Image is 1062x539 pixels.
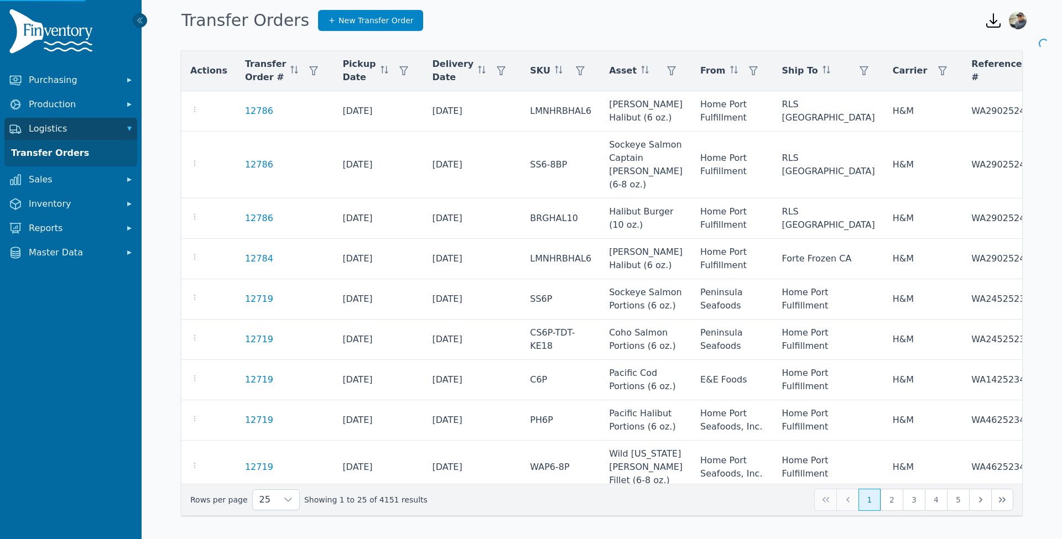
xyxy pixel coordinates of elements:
span: Delivery Date [433,57,474,84]
button: Page 2 [881,489,903,511]
td: [DATE] [334,279,423,320]
td: [DATE] [424,279,522,320]
button: Purchasing [4,69,137,91]
button: Page 5 [947,489,969,511]
button: Page 1 [858,489,881,511]
td: H&M [884,279,963,320]
td: Coho Salmon Portions (6 oz.) [600,320,691,360]
td: [DATE] [334,360,423,400]
td: LMNHRBHAL6 [521,91,600,132]
span: Logistics [29,122,117,135]
td: [DATE] [334,239,423,279]
td: Peninsula Seafoods [691,320,773,360]
a: 12786 [245,104,273,118]
td: C6P [521,360,600,400]
button: Last Page [991,489,1013,511]
td: H&M [884,239,963,279]
span: Showing 1 to 25 of 4151 results [304,494,428,505]
td: [DATE] [334,91,423,132]
td: LMNHRBHAL6 [521,239,600,279]
a: 12786 [245,158,273,171]
td: PH6P [521,400,600,441]
td: [DATE] [424,441,522,494]
button: Inventory [4,193,137,215]
td: CS6P-TDT-KE18 [521,320,600,360]
span: SKU [530,64,550,77]
td: [DATE] [334,400,423,441]
a: 12719 [245,292,273,306]
td: [PERSON_NAME] Halibut (6 oz.) [600,239,691,279]
td: [DATE] [334,441,423,494]
td: SS6-8BP [521,132,600,198]
td: Peninsula Seafoods [691,279,773,320]
span: Pickup Date [342,57,376,84]
td: [DATE] [334,132,423,198]
a: Transfer Orders [7,142,135,164]
span: Purchasing [29,74,117,87]
img: Anthony Armesto [1009,12,1027,29]
td: [DATE] [334,320,423,360]
a: 12719 [245,414,273,427]
td: [DATE] [424,91,522,132]
span: Reference # [971,57,1022,84]
td: Home Port Fulfillment [691,132,773,198]
a: 12784 [245,252,273,265]
td: [PERSON_NAME] Halibut (6 oz.) [600,91,691,132]
a: 12719 [245,333,273,346]
td: [DATE] [424,320,522,360]
span: Ship To [782,64,818,77]
td: Sockeye Salmon Captain [PERSON_NAME] (6-8 oz.) [600,132,691,198]
span: Carrier [893,64,928,77]
span: Actions [190,64,227,77]
a: 12786 [245,212,273,225]
td: Home Port Fulfillment [773,320,884,360]
button: Logistics [4,118,137,140]
td: Halibut Burger (10 oz.) [600,198,691,239]
td: H&M [884,441,963,494]
span: Sales [29,173,117,186]
td: [DATE] [424,132,522,198]
span: New Transfer Order [339,15,414,26]
td: Home Port Fulfillment [773,279,884,320]
td: [DATE] [424,239,522,279]
td: BRGHAL10 [521,198,600,239]
td: Home Port Fulfillment [691,91,773,132]
td: Home Port Fulfillment [773,360,884,400]
td: [DATE] [424,400,522,441]
td: RLS [GEOGRAPHIC_DATA] [773,198,884,239]
span: Inventory [29,197,117,211]
span: From [700,64,725,77]
td: H&M [884,400,963,441]
td: Pacific Halibut Portions (6 oz.) [600,400,691,441]
td: SS6P [521,279,600,320]
td: Home Port Seafoods, Inc. [691,441,773,494]
button: Sales [4,169,137,191]
td: Home Port Fulfillment [773,400,884,441]
td: Home Port Fulfillment [691,239,773,279]
td: H&M [884,132,963,198]
span: Asset [609,64,637,77]
span: Production [29,98,117,111]
span: Transfer Order # [245,57,286,84]
h1: Transfer Orders [181,11,309,30]
button: Page 4 [925,489,947,511]
td: Wild [US_STATE] [PERSON_NAME] Fillet (6-8 oz.) [600,441,691,494]
span: Reports [29,222,117,235]
td: H&M [884,91,963,132]
a: New Transfer Order [318,10,423,31]
td: [DATE] [334,198,423,239]
td: RLS [GEOGRAPHIC_DATA] [773,91,884,132]
td: H&M [884,360,963,400]
td: [DATE] [424,198,522,239]
img: Finventory [9,9,97,58]
button: Master Data [4,242,137,264]
td: Pacific Cod Portions (6 oz.) [600,360,691,400]
td: Home Port Seafoods, Inc. [691,400,773,441]
a: 12719 [245,373,273,386]
td: H&M [884,198,963,239]
td: Home Port Fulfillment [773,441,884,494]
td: Forte Frozen CA [773,239,884,279]
td: E&E Foods [691,360,773,400]
button: Page 3 [903,489,925,511]
span: Master Data [29,246,117,259]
